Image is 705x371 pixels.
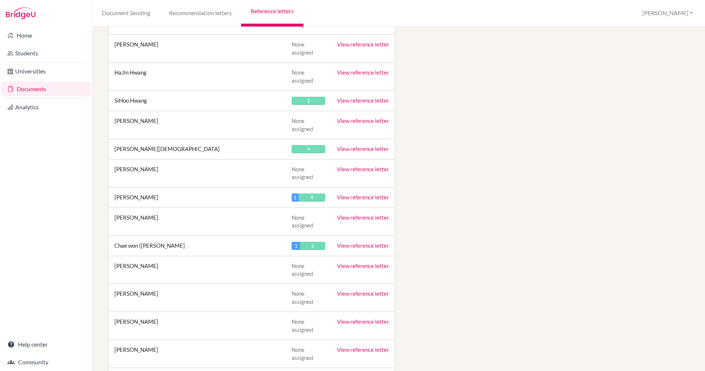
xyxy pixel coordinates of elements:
[337,242,389,249] a: View reference letter
[109,312,286,340] td: [PERSON_NAME]
[109,63,286,91] td: HaJin Hwang
[6,7,35,19] img: Bridge-U
[109,35,286,63] td: [PERSON_NAME]
[292,262,313,277] span: None assigned
[1,355,90,370] a: Community
[109,139,286,159] td: [PERSON_NAME][DEMOGRAPHIC_DATA]
[337,145,389,152] a: View reference letter
[300,242,325,250] div: 3
[639,6,696,20] button: [PERSON_NAME]
[337,346,389,353] a: View reference letter
[337,318,389,325] a: View reference letter
[109,340,286,368] td: [PERSON_NAME]
[292,166,313,180] span: None assigned
[292,117,313,132] span: None assigned
[337,194,389,200] a: View reference letter
[292,318,313,333] span: None assigned
[109,236,286,256] td: Chae won ([PERSON_NAME]
[337,214,389,221] a: View reference letter
[109,187,286,207] td: [PERSON_NAME]
[292,346,313,361] span: None assigned
[109,111,286,139] td: [PERSON_NAME]
[337,166,389,172] a: View reference letter
[292,41,313,55] span: None assigned
[109,159,286,187] td: [PERSON_NAME]
[292,214,313,229] span: None assigned
[1,100,90,114] a: Analytics
[1,82,90,96] a: Documents
[109,256,286,284] td: [PERSON_NAME]
[337,69,389,76] a: View reference letter
[299,193,326,202] div: 4
[109,207,286,236] td: [PERSON_NAME]
[1,28,90,43] a: Home
[292,145,325,153] div: 4
[337,290,389,297] a: View reference letter
[109,91,286,111] td: SiHoo Hwang
[1,64,90,79] a: Universities
[292,290,313,305] span: None assigned
[337,41,389,48] a: View reference letter
[292,193,298,202] div: 1
[1,46,90,61] a: Students
[337,117,389,124] a: View reference letter
[292,242,300,250] div: 1
[292,69,313,83] span: None assigned
[292,97,325,105] div: 2
[1,337,90,352] a: Help center
[109,284,286,312] td: [PERSON_NAME]
[337,262,389,269] a: View reference letter
[337,97,389,104] a: View reference letter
